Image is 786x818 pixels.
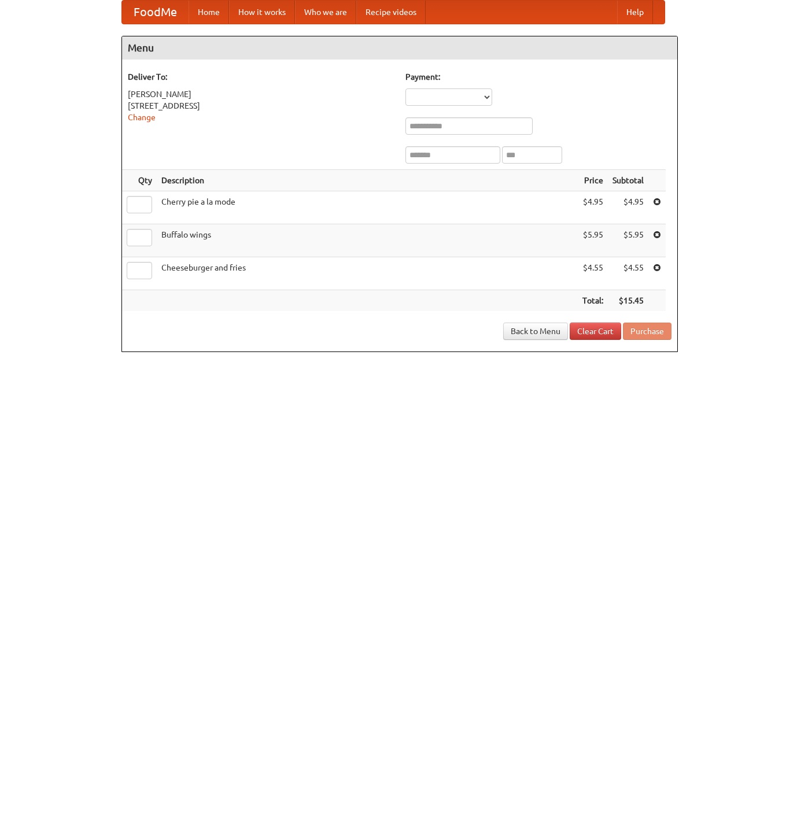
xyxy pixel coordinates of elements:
td: $4.55 [578,257,608,290]
a: Help [617,1,653,24]
a: Who we are [295,1,356,24]
button: Purchase [623,323,671,340]
td: Buffalo wings [157,224,578,257]
td: $4.55 [608,257,648,290]
h5: Payment: [405,71,671,83]
h5: Deliver To: [128,71,394,83]
a: Clear Cart [570,323,621,340]
a: How it works [229,1,295,24]
div: [PERSON_NAME] [128,88,394,100]
a: FoodMe [122,1,189,24]
a: Back to Menu [503,323,568,340]
td: Cheeseburger and fries [157,257,578,290]
a: Recipe videos [356,1,426,24]
a: Change [128,113,156,122]
a: Home [189,1,229,24]
th: Subtotal [608,170,648,191]
td: $4.95 [608,191,648,224]
td: $5.95 [608,224,648,257]
td: $4.95 [578,191,608,224]
td: $5.95 [578,224,608,257]
h4: Menu [122,36,677,60]
th: $15.45 [608,290,648,312]
th: Description [157,170,578,191]
div: [STREET_ADDRESS] [128,100,394,112]
th: Qty [122,170,157,191]
th: Price [578,170,608,191]
th: Total: [578,290,608,312]
td: Cherry pie a la mode [157,191,578,224]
